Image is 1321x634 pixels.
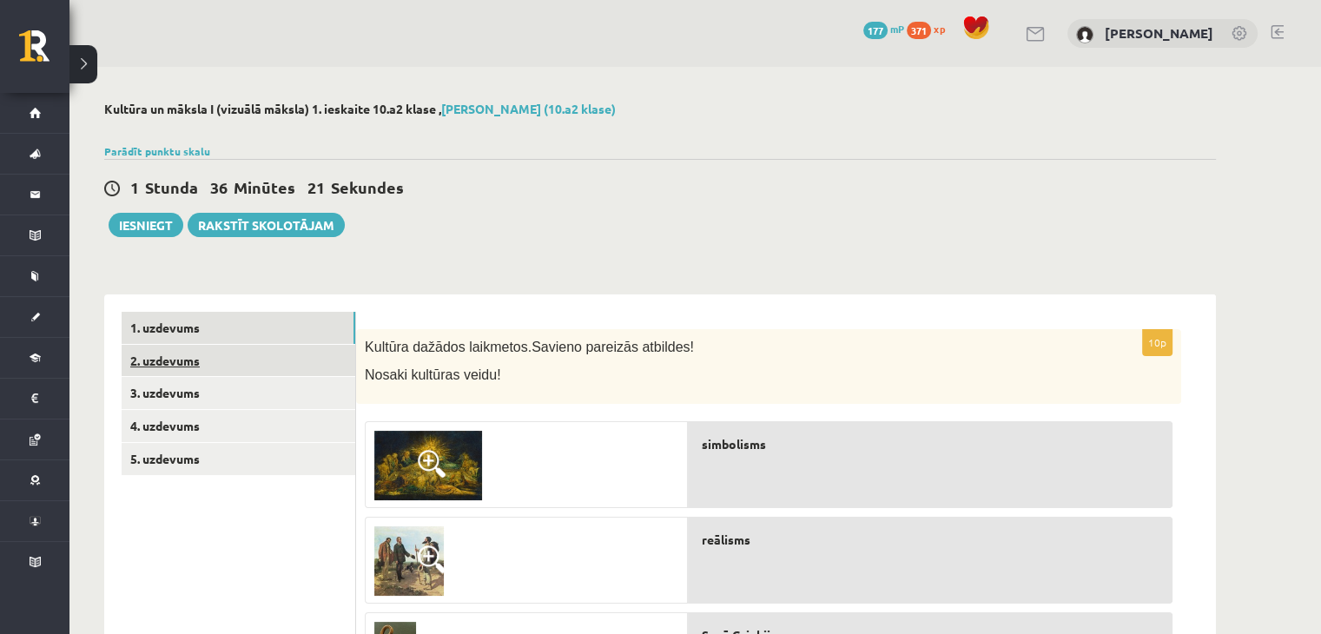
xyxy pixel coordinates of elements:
span: 371 [907,22,931,39]
span: reālisms [702,531,750,549]
span: Minūtes [234,177,295,197]
a: 1. uzdevums [122,312,355,344]
a: Parādīt punktu skalu [104,144,210,158]
span: 177 [863,22,888,39]
a: 371 xp [907,22,954,36]
a: Rīgas 1. Tālmācības vidusskola [19,30,69,74]
a: Rakstīt skolotājam [188,213,345,237]
span: Kultūra dažādos laikmetos. [365,340,532,354]
p: 10p [1142,328,1172,356]
span: simbolisms [702,435,766,453]
span: Savieno pareizās atbildes! [532,340,694,354]
a: 2. uzdevums [122,345,355,377]
img: Ričards Stepiņš [1076,26,1093,43]
span: 36 [210,177,228,197]
span: Sekundes [331,177,404,197]
span: 21 [307,177,325,197]
h2: Kultūra un māksla I (vizuālā māksla) 1. ieskaite 10.a2 klase , [104,102,1216,116]
a: 4. uzdevums [122,410,355,442]
span: mP [890,22,904,36]
span: Nosaki kultūras veidu! [365,367,501,382]
a: 177 mP [863,22,904,36]
button: Iesniegt [109,213,183,237]
a: [PERSON_NAME] (10.a2 klase) [441,101,616,116]
span: xp [934,22,945,36]
a: 3. uzdevums [122,377,355,409]
img: 6.jpg [374,431,482,500]
a: [PERSON_NAME] [1105,24,1213,42]
span: 1 [130,177,139,197]
a: 5. uzdevums [122,443,355,475]
img: 8.png [374,526,444,596]
span: Stunda [145,177,198,197]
